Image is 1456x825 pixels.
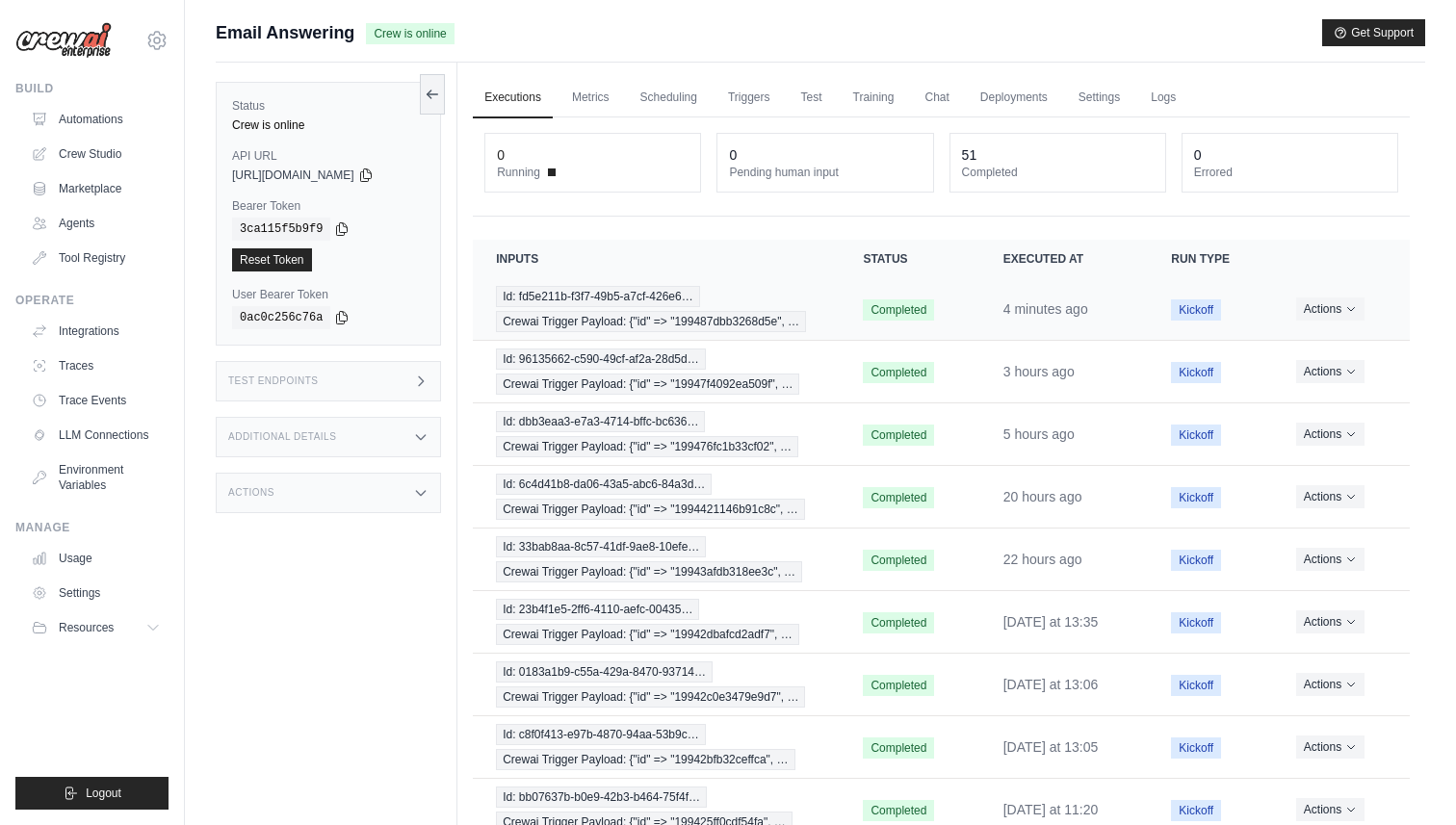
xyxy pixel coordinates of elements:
span: [URL][DOMAIN_NAME] [232,168,354,183]
button: Actions for execution [1296,485,1365,508]
a: Traces [23,350,169,381]
div: 0 [1194,145,1202,165]
span: Completed [863,550,934,571]
span: Kickoff [1171,550,1221,571]
time: September 14, 2025 at 15:50 CEST [1003,301,1088,317]
a: Integrations [23,316,169,347]
button: Actions for execution [1296,610,1365,633]
label: Bearer Token [232,198,425,214]
span: Completed [863,299,934,321]
span: Crewai Trigger Payload: {"id" => "1994421146b91c8c", … [496,499,805,520]
span: Kickoff [1171,425,1221,446]
div: 0 [497,145,505,165]
span: Kickoff [1171,612,1221,633]
div: Crew is online [232,117,425,133]
span: Crewai Trigger Payload: {"id" => "19942bfb32ceffca", … [496,749,794,770]
span: Id: 23b4f1e5-2ff6-4110-aefc-00435… [496,599,699,620]
a: Executions [473,78,553,118]
span: Completed [863,487,934,508]
span: Id: bb07637b-b0e9-42b3-b464-75f4f… [496,786,707,808]
time: September 13, 2025 at 13:05 CEST [1003,739,1099,755]
span: Crewai Trigger Payload: {"id" => "19942dbafcd2adf7", … [496,624,799,645]
a: View execution details for Id [496,661,817,708]
span: Id: 96135662-c590-49cf-af2a-28d5d… [496,348,705,370]
a: View execution details for Id [496,536,817,582]
div: 0 [729,145,737,165]
span: Crewai Trigger Payload: {"id" => "19947f4092ea509f", … [496,374,799,395]
label: User Bearer Token [232,287,425,302]
a: View execution details for Id [496,411,817,457]
time: September 14, 2025 at 10:55 CEST [1003,426,1075,442]
a: Training [842,78,906,118]
span: Completed [863,675,934,696]
a: Automations [23,104,169,135]
h3: Test Endpoints [228,375,319,387]
th: Run Type [1148,240,1272,278]
span: Email Answering [216,19,354,46]
a: Settings [23,578,169,608]
a: Reset Token [232,248,312,271]
label: Status [232,98,425,114]
img: Logo [15,22,112,59]
span: Id: 33bab8aa-8c57-41df-9ae8-10efe… [496,536,706,557]
dt: Pending human input [729,165,921,180]
span: Completed [863,425,934,446]
span: Id: 6c4d41b8-da06-43a5-abc6-84a3d… [496,474,712,495]
a: Marketplace [23,173,169,204]
span: Kickoff [1171,800,1221,821]
div: Operate [15,293,169,308]
a: Trace Events [23,385,169,416]
dt: Completed [962,165,1154,180]
a: View execution details for Id [496,474,817,520]
div: 51 [962,145,977,165]
h3: Actions [228,487,274,499]
th: Inputs [473,240,840,278]
a: Usage [23,543,169,574]
button: Resources [23,612,169,643]
span: Kickoff [1171,299,1221,321]
div: Manage [15,520,169,535]
th: Status [840,240,979,278]
div: Build [15,81,169,96]
th: Executed at [980,240,1149,278]
span: Completed [863,612,934,633]
a: Logs [1139,78,1187,118]
iframe: Chat Widget [1360,733,1456,825]
a: Settings [1067,78,1131,118]
code: 3ca115f5b9f9 [232,218,330,241]
a: View execution details for Id [496,599,817,645]
span: Id: dbb3eaa3-e7a3-4714-bffc-bc636… [496,411,705,432]
a: View execution details for Id [496,724,817,770]
time: September 14, 2025 at 13:20 CEST [1003,364,1075,379]
time: September 13, 2025 at 19:30 CEST [1003,489,1082,504]
span: Id: 0183a1b9-c55a-429a-8470-93714… [496,661,713,683]
time: September 13, 2025 at 11:20 CEST [1003,802,1099,817]
span: Kickoff [1171,487,1221,508]
dt: Errored [1194,165,1386,180]
a: Deployments [969,78,1059,118]
span: Completed [863,362,934,383]
span: Running [497,165,540,180]
a: Chat [913,78,960,118]
time: September 13, 2025 at 17:27 CEST [1003,552,1082,567]
button: Actions for execution [1296,423,1365,446]
time: September 13, 2025 at 13:35 CEST [1003,614,1099,630]
span: Kickoff [1171,675,1221,696]
label: API URL [232,148,425,164]
a: Test [790,78,834,118]
span: Resources [59,620,114,635]
time: September 13, 2025 at 13:06 CEST [1003,677,1099,692]
span: Crewai Trigger Payload: {"id" => "19943afdb318ee3c", … [496,561,802,582]
a: Metrics [560,78,621,118]
span: Crewai Trigger Payload: {"id" => "19942c0e3479e9d7", … [496,686,805,708]
a: Tool Registry [23,243,169,273]
button: Actions for execution [1296,798,1365,821]
span: Crewai Trigger Payload: {"id" => "199476fc1b33cf02", … [496,436,798,457]
button: Actions for execution [1296,360,1365,383]
span: Completed [863,800,934,821]
a: View execution details for Id [496,286,817,332]
a: LLM Connections [23,420,169,451]
code: 0ac0c256c76a [232,306,330,329]
span: Id: c8f0f413-e97b-4870-94aa-53b9c… [496,724,705,745]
